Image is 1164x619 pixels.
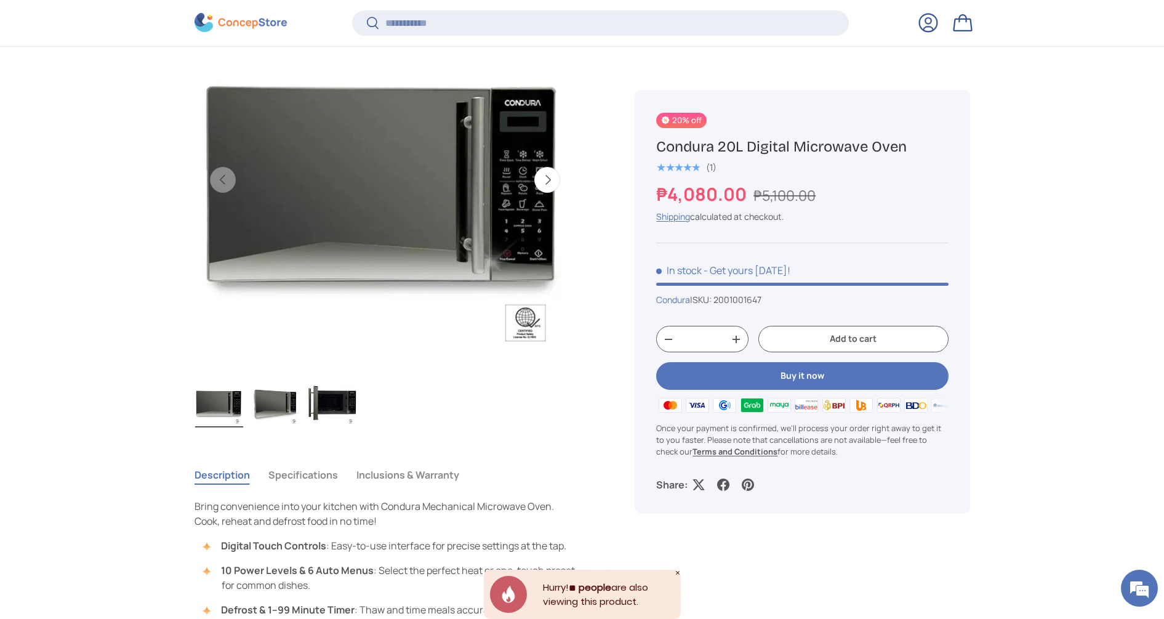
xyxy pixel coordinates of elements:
[356,461,459,489] button: Inclusions & Warranty
[656,477,688,492] p: Share:
[207,538,576,553] li: : Easy-to-use interface for precise settings at the tap.
[656,211,690,222] a: Shipping
[753,185,816,205] s: ₱5,100.00
[221,539,326,552] strong: Digital Touch Controls
[64,69,207,85] div: Chat with us now
[656,423,948,458] p: Once your payment is confirmed, we'll process your order right away to get it to you faster. Plea...
[690,294,761,305] span: |
[656,396,683,415] img: master
[656,210,948,223] div: calculated at checkout.
[684,396,711,415] img: visa
[221,603,355,617] strong: Defrost & 1–99 Minute Timer
[766,396,793,415] img: maya
[656,161,700,174] span: ★★★★★
[656,294,690,305] a: Condura
[875,396,902,415] img: qrph
[221,564,374,577] strong: 10 Power Levels & 6 Auto Menus
[793,396,820,415] img: billease
[848,396,875,415] img: ubp
[656,264,702,277] span: In stock
[202,6,231,36] div: Minimize live chat window
[308,378,356,427] img: Condura 20L Digital Microwave Oven
[207,563,576,593] li: : Select the perfect heat or one-touch preset for common dishes.
[71,155,170,280] span: We're online!
[706,163,716,172] div: (1)
[821,396,848,415] img: bpi
[252,378,300,427] img: Condura 20L Digital Microwave Oven
[656,362,948,390] button: Buy it now
[902,396,929,415] img: bdo
[656,162,700,173] div: 5.0 out of 5.0 stars
[656,160,716,173] a: 5.0 out of 5.0 stars (1)
[692,294,712,305] span: SKU:
[929,396,957,415] img: metrobank
[713,294,761,305] span: 2001001647
[268,461,338,489] button: Specifications
[738,396,765,415] img: grabpay
[711,396,738,415] img: gcash
[195,461,250,489] button: Description
[704,264,790,277] p: - Get yours [DATE]!
[6,336,235,379] textarea: Type your message and hit 'Enter'
[692,446,777,457] a: Terms and Conditions
[656,113,706,128] span: 20% off
[195,14,287,33] img: ConcepStore
[758,326,948,353] button: Add to cart
[195,378,243,427] img: Condura 20L Digital Microwave Oven
[195,499,576,528] p: Bring convenience into your kitchen with Condura Mechanical Microwave Oven. Cook, reheat and defr...
[675,570,681,576] div: Close
[656,137,948,156] h1: Condura 20L Digital Microwave Oven
[656,182,750,206] strong: ₱4,080.00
